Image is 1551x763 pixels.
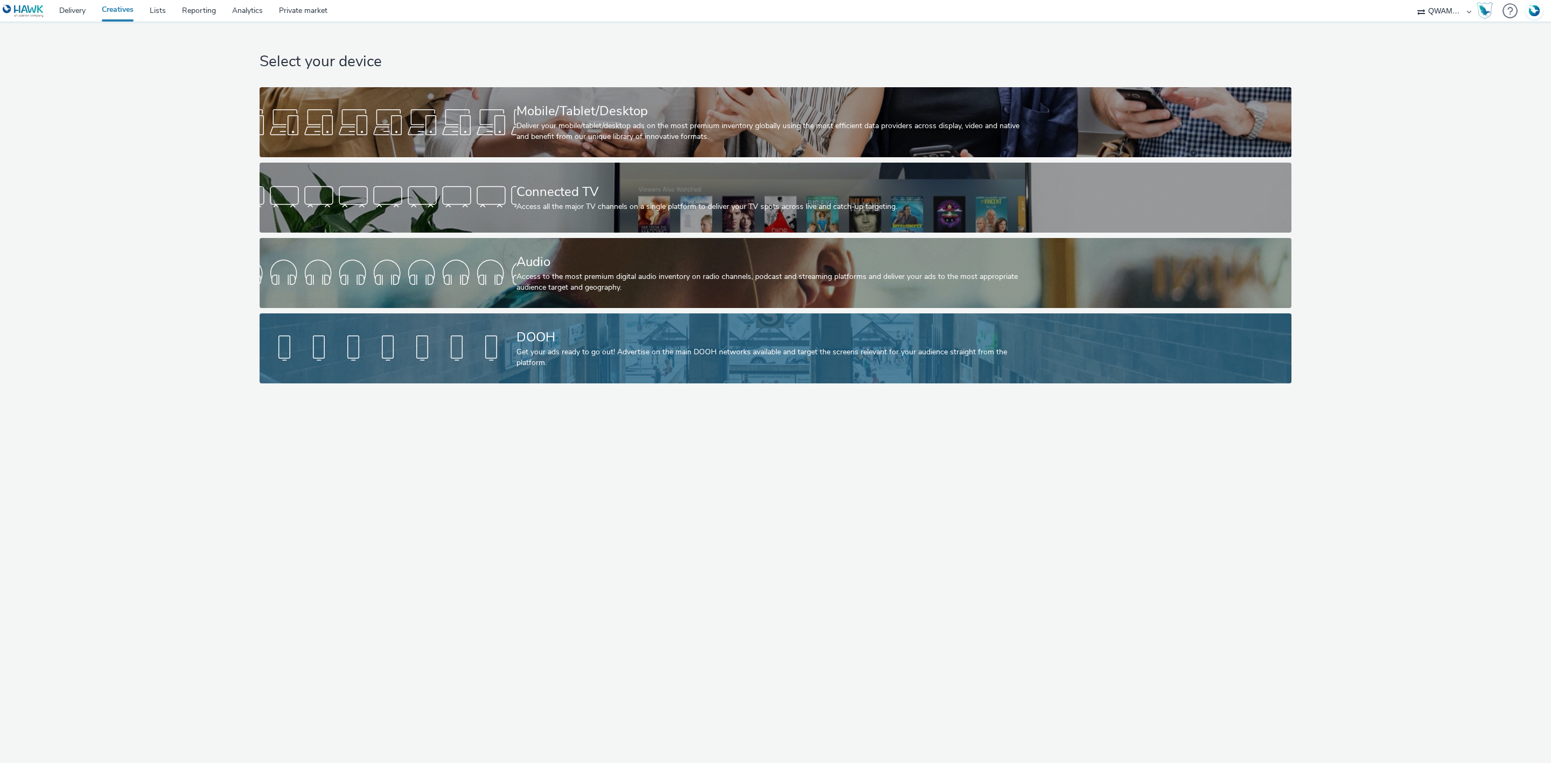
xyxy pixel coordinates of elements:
[516,253,1030,271] div: Audio
[1477,2,1493,19] img: Hawk Academy
[516,183,1030,201] div: Connected TV
[3,4,44,18] img: undefined Logo
[516,201,1030,212] div: Access all the major TV channels on a single platform to deliver your TV spots across live and ca...
[516,121,1030,143] div: Deliver your mobile/tablet/desktop ads on the most premium inventory globally using the most effi...
[1477,2,1497,19] a: Hawk Academy
[1526,3,1542,19] img: Account FR
[260,163,1291,233] a: Connected TVAccess all the major TV channels on a single platform to deliver your TV spots across...
[260,238,1291,308] a: AudioAccess to the most premium digital audio inventory on radio channels, podcast and streaming ...
[516,271,1030,293] div: Access to the most premium digital audio inventory on radio channels, podcast and streaming platf...
[516,347,1030,369] div: Get your ads ready to go out! Advertise on the main DOOH networks available and target the screen...
[260,313,1291,383] a: DOOHGet your ads ready to go out! Advertise on the main DOOH networks available and target the sc...
[260,52,1291,72] h1: Select your device
[260,87,1291,157] a: Mobile/Tablet/DesktopDeliver your mobile/tablet/desktop ads on the most premium inventory globall...
[516,328,1030,347] div: DOOH
[516,102,1030,121] div: Mobile/Tablet/Desktop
